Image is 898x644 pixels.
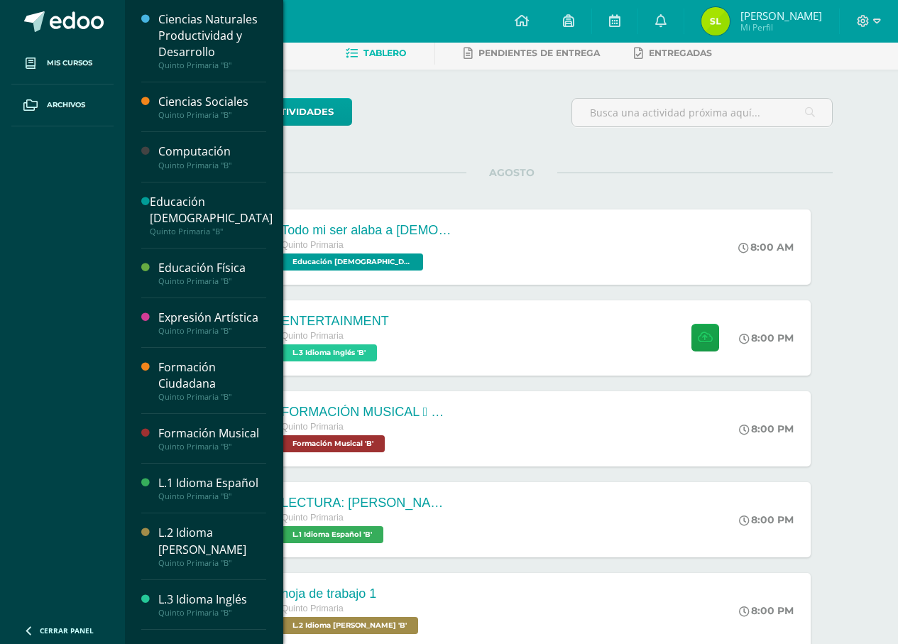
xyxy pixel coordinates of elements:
[281,223,451,238] div: Todo mi ser alaba a [DEMOGRAPHIC_DATA]
[47,99,85,111] span: Archivos
[158,94,266,120] a: Ciencias SocialesQuinto Primaria "B"
[740,21,822,33] span: Mi Perfil
[158,326,266,336] div: Quinto Primaria "B"
[158,591,266,608] div: L.3 Idioma Inglés
[150,194,273,227] div: Educación [DEMOGRAPHIC_DATA]
[281,344,377,361] span: L.3 Idioma Inglés 'B'
[158,310,266,326] div: Expresión Artística
[158,276,266,286] div: Quinto Primaria "B"
[281,331,344,341] span: Quinto Primaria
[281,314,388,329] div: ENTERTAINMENT
[281,604,344,613] span: Quinto Primaria
[158,525,266,567] a: L.2 Idioma [PERSON_NAME]Quinto Primaria "B"
[158,525,266,557] div: L.2 Idioma [PERSON_NAME]
[158,60,266,70] div: Quinto Primaria "B"
[158,11,266,70] a: Ciencias Naturales Productividad y DesarrolloQuinto Primaria "B"
[739,422,794,435] div: 8:00 PM
[363,48,406,58] span: Tablero
[158,491,266,501] div: Quinto Primaria "B"
[158,143,266,170] a: ComputaciónQuinto Primaria "B"
[158,359,266,402] a: Formación CiudadanaQuinto Primaria "B"
[740,9,822,23] span: [PERSON_NAME]
[281,435,385,452] span: Formación Musical 'B'
[158,475,266,491] div: L.1 Idioma Español
[158,392,266,402] div: Quinto Primaria "B"
[158,160,266,170] div: Quinto Primaria "B"
[281,422,344,432] span: Quinto Primaria
[738,241,794,253] div: 8:00 AM
[634,42,712,65] a: Entregadas
[464,42,600,65] a: Pendientes de entrega
[158,94,266,110] div: Ciencias Sociales
[158,143,266,160] div: Computación
[158,475,266,501] a: L.1 Idioma EspañolQuinto Primaria "B"
[739,513,794,526] div: 8:00 PM
[281,405,451,420] div: FORMACIÓN MUSICAL  EJERCICIO RITMICO
[281,586,422,601] div: hoja de trabajo 1
[158,110,266,120] div: Quinto Primaria "B"
[158,442,266,452] div: Quinto Primaria "B"
[11,43,114,84] a: Mis cursos
[478,48,600,58] span: Pendientes de entrega
[281,526,383,543] span: L.1 Idioma Español 'B'
[47,58,92,69] span: Mis cursos
[158,260,266,286] a: Educación FísicaQuinto Primaria "B"
[158,608,266,618] div: Quinto Primaria "B"
[739,332,794,344] div: 8:00 PM
[281,617,418,634] span: L.2 Idioma Maya Kaqchikel 'B'
[158,260,266,276] div: Educación Física
[572,99,832,126] input: Busca una actividad próxima aquí...
[739,604,794,617] div: 8:00 PM
[701,7,730,36] img: 33177dedb9c015e9fb844d0f067e2225.png
[11,84,114,126] a: Archivos
[158,359,266,392] div: Formación Ciudadana
[281,496,451,511] div: LECTURA: [PERSON_NAME] EL DIBUJANTE
[150,194,273,236] a: Educación [DEMOGRAPHIC_DATA]Quinto Primaria "B"
[281,240,344,250] span: Quinto Primaria
[158,425,266,452] a: Formación MusicalQuinto Primaria "B"
[150,227,273,236] div: Quinto Primaria "B"
[466,166,557,179] span: AGOSTO
[346,42,406,65] a: Tablero
[281,253,423,271] span: Educación Cristiana 'B'
[158,558,266,568] div: Quinto Primaria "B"
[158,425,266,442] div: Formación Musical
[158,11,266,60] div: Ciencias Naturales Productividad y Desarrollo
[649,48,712,58] span: Entregadas
[158,310,266,336] a: Expresión ArtísticaQuinto Primaria "B"
[158,591,266,618] a: L.3 Idioma InglésQuinto Primaria "B"
[40,626,94,635] span: Cerrar panel
[281,513,344,523] span: Quinto Primaria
